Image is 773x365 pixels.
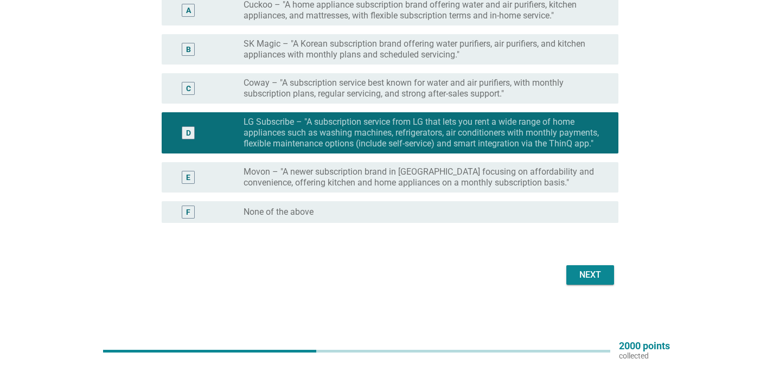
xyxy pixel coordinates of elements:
label: SK Magic – "A Korean subscription brand offering water purifiers, air purifiers, and kitchen appl... [244,39,601,60]
label: Movon – "A newer subscription brand in [GEOGRAPHIC_DATA] focusing on affordability and convenienc... [244,167,601,188]
div: A [186,5,191,16]
div: Next [575,268,605,281]
div: E [186,172,190,183]
p: 2000 points [619,341,670,351]
label: Coway – "A subscription service best known for water and air purifiers, with monthly subscription... [244,78,601,99]
button: Next [566,265,614,285]
div: F [186,207,190,218]
label: LG Subscribe – "A subscription service from LG that lets you rent a wide range of home appliances... [244,117,601,149]
p: collected [619,351,670,361]
div: B [186,44,191,55]
div: D [186,127,191,139]
label: None of the above [244,207,314,217]
div: C [186,83,191,94]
